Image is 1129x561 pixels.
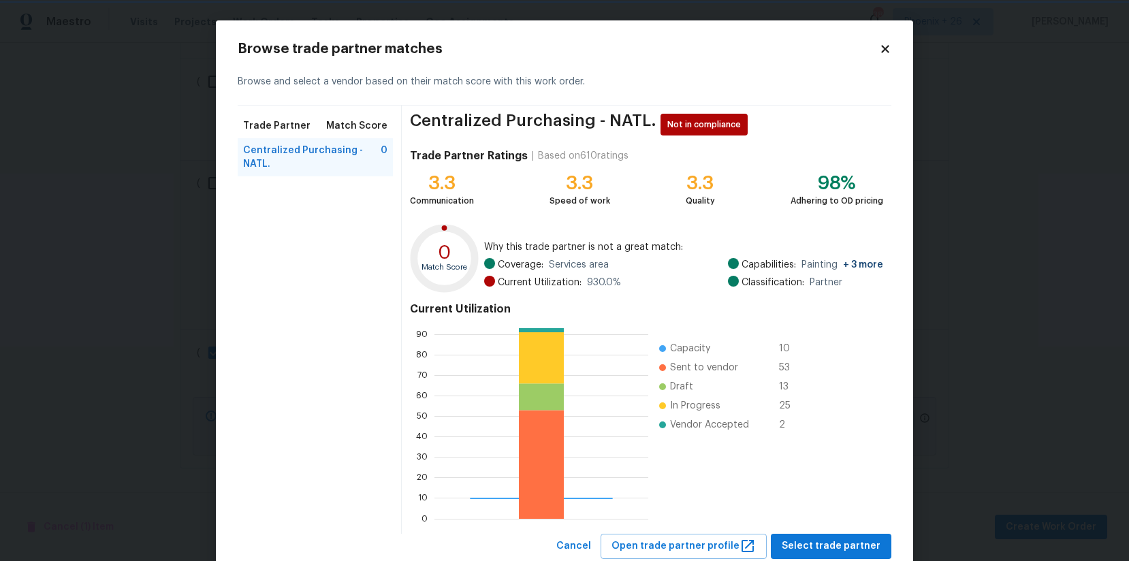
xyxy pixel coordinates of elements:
[528,149,538,163] div: |
[238,42,879,56] h2: Browse trade partner matches
[381,144,387,171] span: 0
[670,380,693,394] span: Draft
[686,176,715,190] div: 3.3
[670,399,720,413] span: In Progress
[550,176,610,190] div: 3.3
[601,534,767,559] button: Open trade partner profile
[742,276,804,289] span: Classification:
[791,176,883,190] div: 98%
[670,418,749,432] span: Vendor Accepted
[611,538,756,555] span: Open trade partner profile
[686,194,715,208] div: Quality
[742,258,796,272] span: Capabilities:
[243,119,311,133] span: Trade Partner
[417,371,428,379] text: 70
[810,276,842,289] span: Partner
[417,412,428,420] text: 50
[422,263,467,271] text: Match Score
[326,119,387,133] span: Match Score
[416,432,428,440] text: 40
[410,302,883,316] h4: Current Utilization
[416,330,428,338] text: 90
[538,149,629,163] div: Based on 610 ratings
[416,391,428,400] text: 60
[779,418,801,432] span: 2
[238,59,891,106] div: Browse and select a vendor based on their match score with this work order.
[779,342,801,355] span: 10
[498,276,582,289] span: Current Utilization:
[779,361,801,374] span: 53
[498,258,543,272] span: Coverage:
[587,276,621,289] span: 930.0 %
[556,538,591,555] span: Cancel
[667,118,746,131] span: Not in compliance
[782,538,880,555] span: Select trade partner
[551,534,597,559] button: Cancel
[438,243,451,262] text: 0
[418,494,428,502] text: 10
[550,194,610,208] div: Speed of work
[410,149,528,163] h4: Trade Partner Ratings
[417,453,428,461] text: 30
[243,144,381,171] span: Centralized Purchasing - NATL.
[484,240,883,254] span: Why this trade partner is not a great match:
[417,474,428,482] text: 20
[779,399,801,413] span: 25
[791,194,883,208] div: Adhering to OD pricing
[779,380,801,394] span: 13
[410,176,474,190] div: 3.3
[670,342,710,355] span: Capacity
[410,194,474,208] div: Communication
[416,351,428,359] text: 80
[771,534,891,559] button: Select trade partner
[410,114,656,135] span: Centralized Purchasing - NATL.
[549,258,609,272] span: Services area
[843,260,883,270] span: + 3 more
[422,515,428,523] text: 0
[801,258,883,272] span: Painting
[670,361,738,374] span: Sent to vendor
